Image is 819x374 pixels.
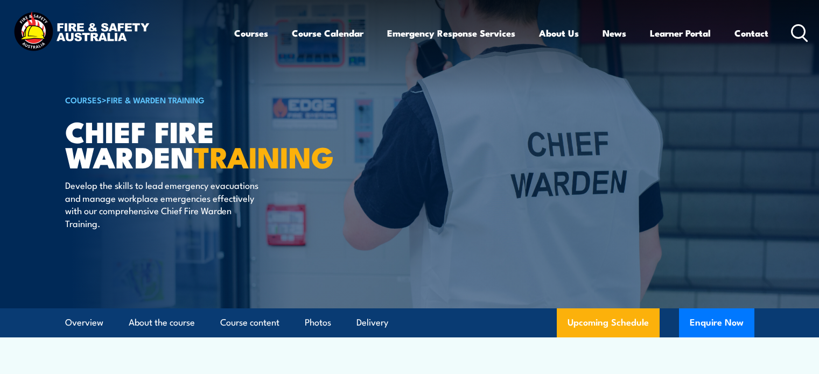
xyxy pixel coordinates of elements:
[356,308,388,337] a: Delivery
[65,179,262,229] p: Develop the skills to lead emergency evacuations and manage workplace emergencies effectively wit...
[539,19,579,47] a: About Us
[650,19,711,47] a: Learner Portal
[734,19,768,47] a: Contact
[387,19,515,47] a: Emergency Response Services
[292,19,363,47] a: Course Calendar
[234,19,268,47] a: Courses
[65,94,102,105] a: COURSES
[65,118,331,168] h1: Chief Fire Warden
[107,94,205,105] a: Fire & Warden Training
[557,308,660,337] a: Upcoming Schedule
[679,308,754,337] button: Enquire Now
[194,133,334,178] strong: TRAINING
[65,308,103,337] a: Overview
[65,93,331,106] h6: >
[129,308,195,337] a: About the course
[305,308,331,337] a: Photos
[603,19,626,47] a: News
[220,308,279,337] a: Course content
